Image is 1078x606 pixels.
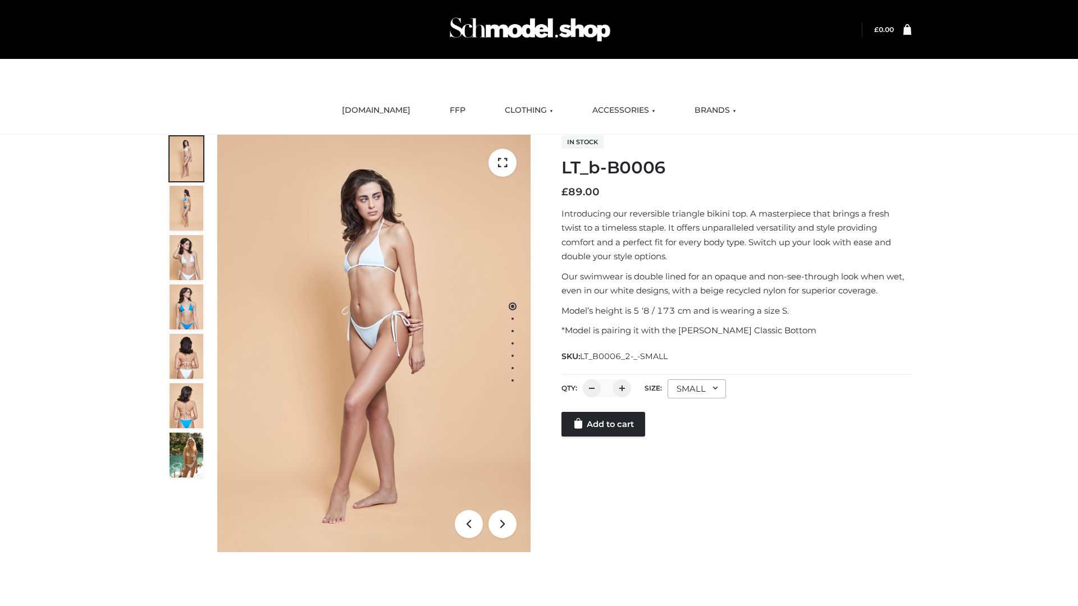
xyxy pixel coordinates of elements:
a: ACCESSORIES [584,98,664,123]
img: Arieltop_CloudNine_AzureSky2.jpg [170,433,203,478]
span: £ [561,186,568,198]
img: ArielClassicBikiniTop_CloudNine_AzureSky_OW114ECO_1-scaled.jpg [170,136,203,181]
label: QTY: [561,384,577,392]
a: £0.00 [874,25,894,34]
div: SMALL [668,379,726,398]
span: £ [874,25,879,34]
img: ArielClassicBikiniTop_CloudNine_AzureSky_OW114ECO_3-scaled.jpg [170,235,203,280]
a: Add to cart [561,412,645,437]
span: LT_B0006_2-_-SMALL [580,351,668,361]
img: ArielClassicBikiniTop_CloudNine_AzureSky_OW114ECO_1 [217,135,531,552]
a: FFP [441,98,474,123]
bdi: 89.00 [561,186,600,198]
h1: LT_b-B0006 [561,158,911,178]
img: ArielClassicBikiniTop_CloudNine_AzureSky_OW114ECO_8-scaled.jpg [170,383,203,428]
a: CLOTHING [496,98,561,123]
a: [DOMAIN_NAME] [334,98,419,123]
p: Introducing our reversible triangle bikini top. A masterpiece that brings a fresh twist to a time... [561,206,911,264]
img: ArielClassicBikiniTop_CloudNine_AzureSky_OW114ECO_2-scaled.jpg [170,186,203,231]
label: Size: [645,384,662,392]
img: ArielClassicBikiniTop_CloudNine_AzureSky_OW114ECO_4-scaled.jpg [170,284,203,329]
a: BRANDS [686,98,744,123]
p: Model’s height is 5 ‘8 / 173 cm and is wearing a size S. [561,304,911,318]
p: *Model is pairing it with the [PERSON_NAME] Classic Bottom [561,323,911,338]
img: ArielClassicBikiniTop_CloudNine_AzureSky_OW114ECO_7-scaled.jpg [170,334,203,379]
bdi: 0.00 [874,25,894,34]
p: Our swimwear is double lined for an opaque and non-see-through look when wet, even in our white d... [561,269,911,298]
img: Schmodel Admin 964 [446,7,614,52]
span: SKU: [561,350,669,363]
span: In stock [561,135,604,149]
